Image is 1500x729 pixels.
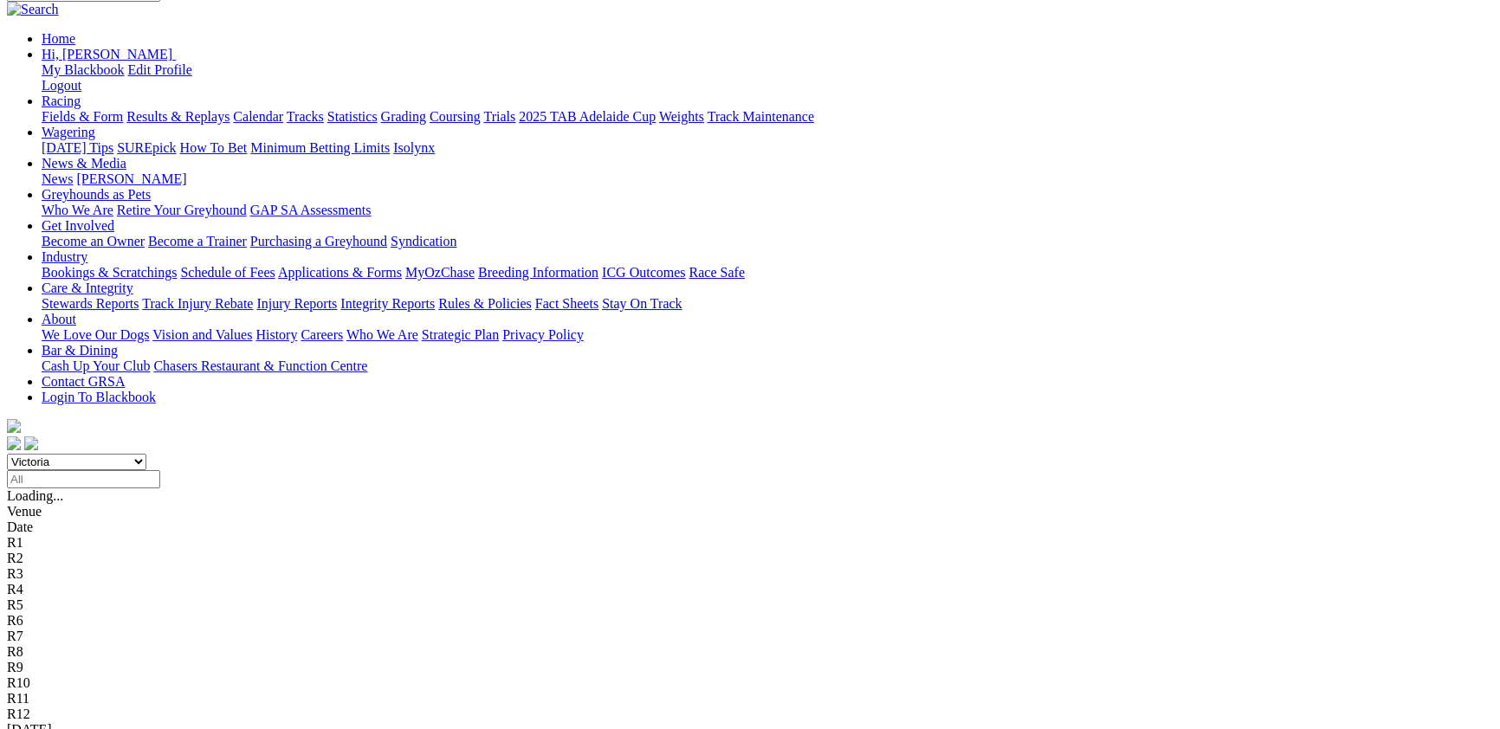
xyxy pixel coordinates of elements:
[42,47,172,61] span: Hi, [PERSON_NAME]
[478,265,598,280] a: Breeding Information
[519,109,656,124] a: 2025 TAB Adelaide Cup
[7,613,1493,629] div: R6
[393,140,435,155] a: Isolynx
[7,691,1493,706] div: R11
[117,140,176,155] a: SUREpick
[7,675,1493,691] div: R10
[7,660,1493,675] div: R9
[42,296,1493,312] div: Care & Integrity
[42,327,1493,343] div: About
[42,265,1493,281] div: Industry
[42,62,1493,94] div: Hi, [PERSON_NAME]
[128,62,192,77] a: Edit Profile
[7,504,1493,519] div: Venue
[659,109,704,124] a: Weights
[42,31,75,46] a: Home
[391,234,456,248] a: Syndication
[180,140,248,155] a: How To Bet
[256,296,337,311] a: Injury Reports
[483,109,515,124] a: Trials
[287,109,324,124] a: Tracks
[301,327,343,342] a: Careers
[708,109,814,124] a: Track Maintenance
[42,109,1493,125] div: Racing
[42,94,81,108] a: Racing
[250,140,390,155] a: Minimum Betting Limits
[7,2,59,17] img: Search
[42,109,123,124] a: Fields & Form
[7,488,63,503] span: Loading...
[255,327,297,342] a: History
[7,582,1493,597] div: R4
[7,706,1493,722] div: R12
[7,551,1493,566] div: R2
[117,203,247,217] a: Retire Your Greyhound
[7,419,21,433] img: logo-grsa-white.png
[42,171,73,186] a: News
[7,644,1493,660] div: R8
[42,62,125,77] a: My Blackbook
[42,265,177,280] a: Bookings & Scratchings
[405,265,475,280] a: MyOzChase
[250,234,387,248] a: Purchasing a Greyhound
[250,203,372,217] a: GAP SA Assessments
[430,109,481,124] a: Coursing
[42,281,133,295] a: Care & Integrity
[7,566,1493,582] div: R3
[42,234,145,248] a: Become an Owner
[42,203,113,217] a: Who We Are
[278,265,402,280] a: Applications & Forms
[7,519,1493,535] div: Date
[42,374,125,389] a: Contact GRSA
[76,171,186,186] a: [PERSON_NAME]
[346,327,418,342] a: Who We Are
[42,390,156,404] a: Login To Blackbook
[422,327,499,342] a: Strategic Plan
[7,436,21,450] img: facebook.svg
[42,234,1493,249] div: Get Involved
[42,296,139,311] a: Stewards Reports
[502,327,584,342] a: Privacy Policy
[689,265,744,280] a: Race Safe
[42,47,176,61] a: Hi, [PERSON_NAME]
[42,187,151,202] a: Greyhounds as Pets
[7,597,1493,613] div: R5
[233,109,283,124] a: Calendar
[602,296,682,311] a: Stay On Track
[42,358,150,373] a: Cash Up Your Club
[42,125,95,139] a: Wagering
[180,265,275,280] a: Schedule of Fees
[142,296,253,311] a: Track Injury Rebate
[42,140,113,155] a: [DATE] Tips
[340,296,435,311] a: Integrity Reports
[42,312,76,326] a: About
[327,109,378,124] a: Statistics
[7,629,1493,644] div: R7
[42,140,1493,156] div: Wagering
[42,171,1493,187] div: News & Media
[42,327,149,342] a: We Love Our Dogs
[42,358,1493,374] div: Bar & Dining
[126,109,230,124] a: Results & Replays
[381,109,426,124] a: Grading
[24,436,38,450] img: twitter.svg
[42,78,81,93] a: Logout
[7,535,1493,551] div: R1
[42,203,1493,218] div: Greyhounds as Pets
[42,249,87,264] a: Industry
[42,218,114,233] a: Get Involved
[438,296,532,311] a: Rules & Policies
[148,234,247,248] a: Become a Trainer
[42,156,126,171] a: News & Media
[535,296,598,311] a: Fact Sheets
[7,470,160,488] input: Select date
[42,343,118,358] a: Bar & Dining
[153,358,367,373] a: Chasers Restaurant & Function Centre
[152,327,252,342] a: Vision and Values
[602,265,685,280] a: ICG Outcomes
